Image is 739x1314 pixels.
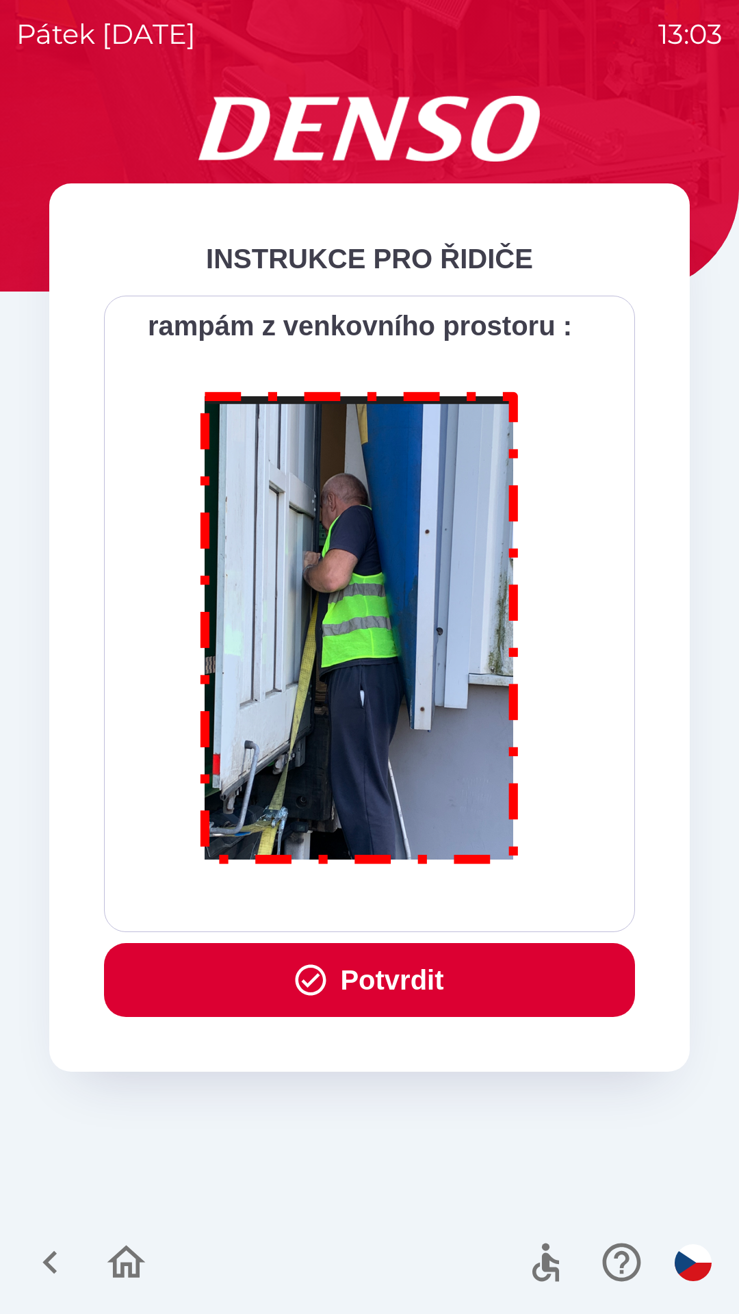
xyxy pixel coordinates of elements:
[658,14,723,55] p: 13:03
[104,238,635,279] div: INSTRUKCE PRO ŘIDIČE
[675,1244,712,1281] img: cs flag
[185,374,535,877] img: M8MNayrTL6gAAAABJRU5ErkJggg==
[49,96,690,162] img: Logo
[104,943,635,1017] button: Potvrdit
[16,14,196,55] p: pátek [DATE]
